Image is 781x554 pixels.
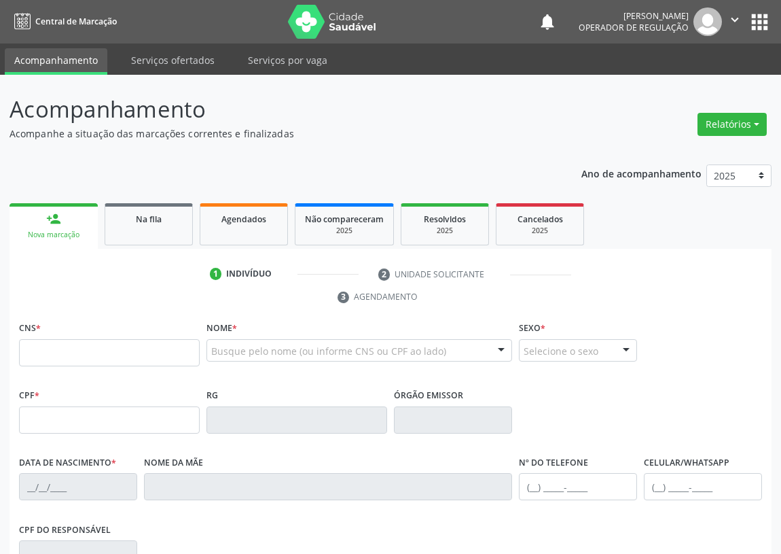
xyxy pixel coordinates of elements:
label: Celular/WhatsApp [644,453,729,474]
a: Serviços ofertados [122,48,224,72]
label: Nome da mãe [144,453,203,474]
button: apps [748,10,771,34]
p: Ano de acompanhamento [581,165,702,181]
i:  [727,12,742,27]
button: notifications [538,12,557,31]
span: Central de Marcação [35,16,117,27]
button:  [722,7,748,36]
label: Nº do Telefone [519,453,588,474]
label: Data de nascimento [19,453,116,474]
a: Serviços por vaga [238,48,337,72]
span: Busque pelo nome (ou informe CNS ou CPF ao lado) [211,344,446,358]
button: Relatórios [697,113,767,136]
span: Operador de regulação [579,22,689,33]
label: Sexo [519,318,545,339]
div: person_add [46,211,61,226]
label: CPF do responsável [19,519,111,540]
div: Nova marcação [19,230,88,240]
div: 2025 [305,226,384,236]
p: Acompanhamento [10,92,543,126]
input: (__) _____-_____ [644,473,762,500]
span: Selecione o sexo [524,344,598,358]
a: Acompanhamento [5,48,107,75]
div: Indivíduo [226,268,272,280]
div: 1 [210,268,222,280]
label: CPF [19,385,39,406]
img: img [693,7,722,36]
span: Cancelados [517,213,563,225]
div: 2025 [506,226,574,236]
div: 2025 [411,226,479,236]
div: [PERSON_NAME] [579,10,689,22]
span: Resolvidos [424,213,466,225]
span: Na fila [136,213,162,225]
label: RG [206,385,218,406]
span: Agendados [221,213,266,225]
a: Central de Marcação [10,10,117,33]
input: __/__/____ [19,473,137,500]
label: Nome [206,318,237,339]
span: Não compareceram [305,213,384,225]
p: Acompanhe a situação das marcações correntes e finalizadas [10,126,543,141]
input: (__) _____-_____ [519,473,637,500]
label: Órgão emissor [394,385,463,406]
label: CNS [19,318,41,339]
